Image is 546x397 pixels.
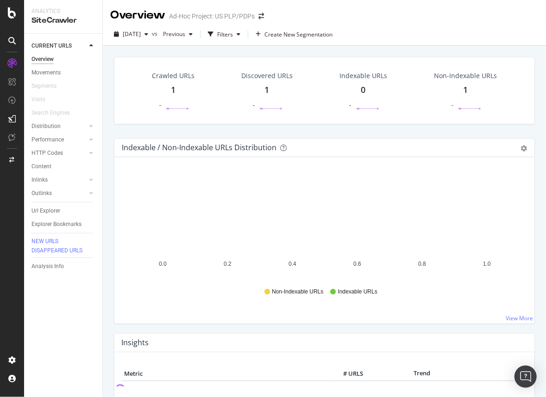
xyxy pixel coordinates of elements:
a: Distribution [31,122,87,131]
div: Discovered URLs [241,71,293,80]
a: NEW URLS [31,237,68,246]
span: Previous [159,30,185,38]
a: DISAPPEARED URLS [31,246,92,256]
span: vs [152,30,159,37]
h4: Insights [121,336,149,349]
a: View More [506,314,533,322]
text: 0.0 [159,261,167,267]
text: 1.0 [483,261,491,267]
div: Content [31,162,51,171]
div: Filters [217,31,233,38]
div: SiteCrawler [31,15,95,26]
div: arrow-right-arrow-left [258,13,264,19]
th: Trend [365,367,478,381]
div: Search Engines [31,108,70,118]
div: - [159,101,161,109]
div: - [452,101,453,109]
div: 1 [171,84,176,96]
span: Create New Segmentation [264,31,333,38]
a: Outlinks [31,189,87,198]
span: Indexable URLs [338,288,377,296]
div: Overview [110,7,165,23]
a: Inlinks [31,175,87,185]
a: Content [31,162,96,171]
a: Analysis Info [31,262,96,271]
div: Overview [31,55,54,64]
div: Url Explorer [31,206,60,216]
a: Explorer Bookmarks [31,220,96,229]
div: Movements [31,68,61,78]
div: Segments [31,81,56,91]
div: NEW URLS [31,238,58,245]
div: Performance [31,135,64,145]
div: 1 [463,84,468,96]
a: HTTP Codes [31,148,87,158]
div: HTTP Codes [31,148,63,158]
text: 0.6 [353,261,361,267]
div: - [253,101,255,109]
div: 0 [361,84,366,96]
span: 2025 Sep. 22nd [123,30,141,38]
svg: A chart. [122,172,527,279]
div: Analysis Info [31,262,64,271]
button: Previous [159,27,196,42]
div: Distribution [31,122,61,131]
div: Inlinks [31,175,48,185]
text: 0.2 [224,261,232,267]
div: Outlinks [31,189,52,198]
div: CURRENT URLS [31,41,72,51]
text: 0.4 [289,261,296,267]
a: Search Engines [31,108,79,118]
a: Movements [31,68,96,78]
text: 0.8 [418,261,426,267]
div: Indexable / Non-Indexable URLs Distribution [122,143,276,152]
a: Overview [31,55,96,64]
div: DISAPPEARED URLS [31,247,82,255]
button: Filters [204,27,244,42]
div: Open Intercom Messenger [515,366,537,388]
button: Create New Segmentation [252,27,336,42]
a: Segments [31,81,66,91]
a: Url Explorer [31,206,96,216]
div: Analytics [31,7,95,15]
th: # URLS [328,367,365,381]
div: Ad-Hoc Project: US PLP/PDPs [169,12,255,21]
div: - [350,101,351,109]
button: [DATE] [110,27,152,42]
div: gear [521,145,527,152]
a: Performance [31,135,87,145]
div: Explorer Bookmarks [31,220,82,229]
div: Visits [31,95,45,104]
th: Metric [122,367,328,381]
div: Indexable URLs [339,71,387,80]
div: Crawled URLs [152,71,195,80]
div: 1 [264,84,269,96]
span: Non-Indexable URLs [272,288,323,296]
div: Non-Indexable URLs [434,71,497,80]
a: CURRENT URLS [31,41,87,51]
a: Visits [31,95,55,104]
